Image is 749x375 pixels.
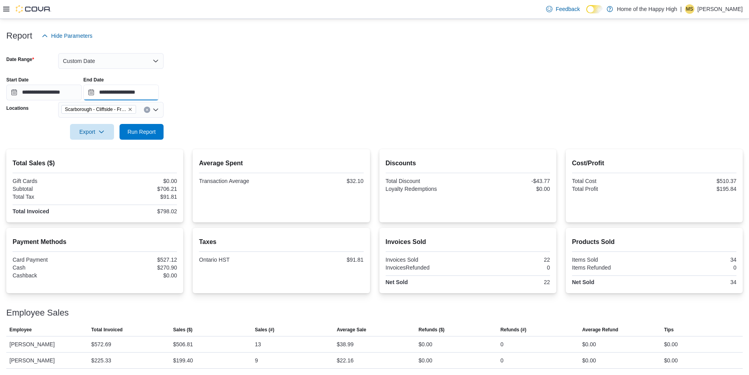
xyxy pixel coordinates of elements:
h2: Total Sales ($) [13,159,177,168]
p: | [680,4,682,14]
div: Cash [13,264,93,271]
div: $22.16 [337,356,353,365]
span: Hide Parameters [51,32,92,40]
span: Scarborough - Cliffside - Friendly Stranger [65,105,126,113]
div: $0.00 [96,272,177,279]
h2: Invoices Sold [386,237,550,247]
div: 0 [501,340,504,349]
span: Tips [664,327,674,333]
span: Scarborough - Cliffside - Friendly Stranger [61,105,136,114]
span: Total Invoiced [91,327,123,333]
div: 9 [255,356,258,365]
div: $0.00 [664,340,678,349]
div: $199.40 [173,356,193,365]
a: Feedback [543,1,583,17]
h2: Taxes [199,237,363,247]
span: Dark Mode [586,13,587,14]
input: Press the down key to open a popover containing a calendar. [83,85,159,100]
h3: Employee Sales [6,308,69,318]
div: $270.90 [96,264,177,271]
div: Transaction Average [199,178,280,184]
button: Custom Date [58,53,164,69]
div: $506.81 [173,340,193,349]
span: Sales (#) [255,327,274,333]
h2: Average Spent [199,159,363,168]
h2: Cost/Profit [572,159,736,168]
div: $91.81 [283,257,363,263]
label: Locations [6,105,29,111]
div: Invoices Sold [386,257,466,263]
div: Cashback [13,272,93,279]
input: Press the down key to open a popover containing a calendar. [6,85,82,100]
div: 22 [469,257,550,263]
div: 34 [656,257,736,263]
div: $0.00 [419,340,432,349]
div: $195.84 [656,186,736,192]
span: Refunds (#) [501,327,526,333]
div: 34 [656,279,736,285]
img: Cova [16,5,51,13]
label: End Date [83,77,104,83]
input: Dark Mode [586,5,603,13]
div: [PERSON_NAME] [6,336,88,352]
div: Total Tax [13,194,93,200]
div: Total Discount [386,178,466,184]
span: Run Report [127,128,156,136]
div: $0.00 [469,186,550,192]
span: Employee [9,327,32,333]
div: Items Refunded [572,264,653,271]
div: Ontario HST [199,257,280,263]
div: 0 [656,264,736,271]
h2: Products Sold [572,237,736,247]
div: $798.02 [96,208,177,214]
span: Refunds ($) [419,327,445,333]
div: $0.00 [582,356,596,365]
div: $91.81 [96,194,177,200]
div: InvoicesRefunded [386,264,466,271]
strong: Total Invoiced [13,208,49,214]
div: 22 [469,279,550,285]
button: Export [70,124,114,140]
div: $225.33 [91,356,111,365]
span: Average Sale [337,327,366,333]
div: Items Sold [572,257,653,263]
div: $0.00 [419,356,432,365]
button: Open list of options [153,107,159,113]
div: [PERSON_NAME] [6,353,88,368]
p: [PERSON_NAME] [697,4,743,14]
strong: Net Sold [386,279,408,285]
div: 0 [469,264,550,271]
div: $0.00 [582,340,596,349]
h3: Report [6,31,32,41]
label: Date Range [6,56,34,63]
h2: Payment Methods [13,237,177,247]
div: -$43.77 [469,178,550,184]
span: Sales ($) [173,327,192,333]
span: Feedback [556,5,580,13]
label: Start Date [6,77,29,83]
span: Average Refund [582,327,618,333]
button: Clear input [144,107,150,113]
h2: Discounts [386,159,550,168]
div: Total Profit [572,186,653,192]
div: $0.00 [664,356,678,365]
div: $32.10 [283,178,363,184]
button: Hide Parameters [39,28,96,44]
button: Remove Scarborough - Cliffside - Friendly Stranger from selection in this group [128,107,133,112]
strong: Net Sold [572,279,594,285]
div: Gift Cards [13,178,93,184]
div: Subtotal [13,186,93,192]
div: $38.99 [337,340,353,349]
div: 13 [255,340,261,349]
div: Matthew Sanchez [685,4,694,14]
div: Loyalty Redemptions [386,186,466,192]
div: Total Cost [572,178,653,184]
div: Card Payment [13,257,93,263]
span: MS [686,4,693,14]
div: $510.37 [656,178,736,184]
div: 0 [501,356,504,365]
div: $706.21 [96,186,177,192]
div: $572.69 [91,340,111,349]
div: $527.12 [96,257,177,263]
span: Export [75,124,109,140]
